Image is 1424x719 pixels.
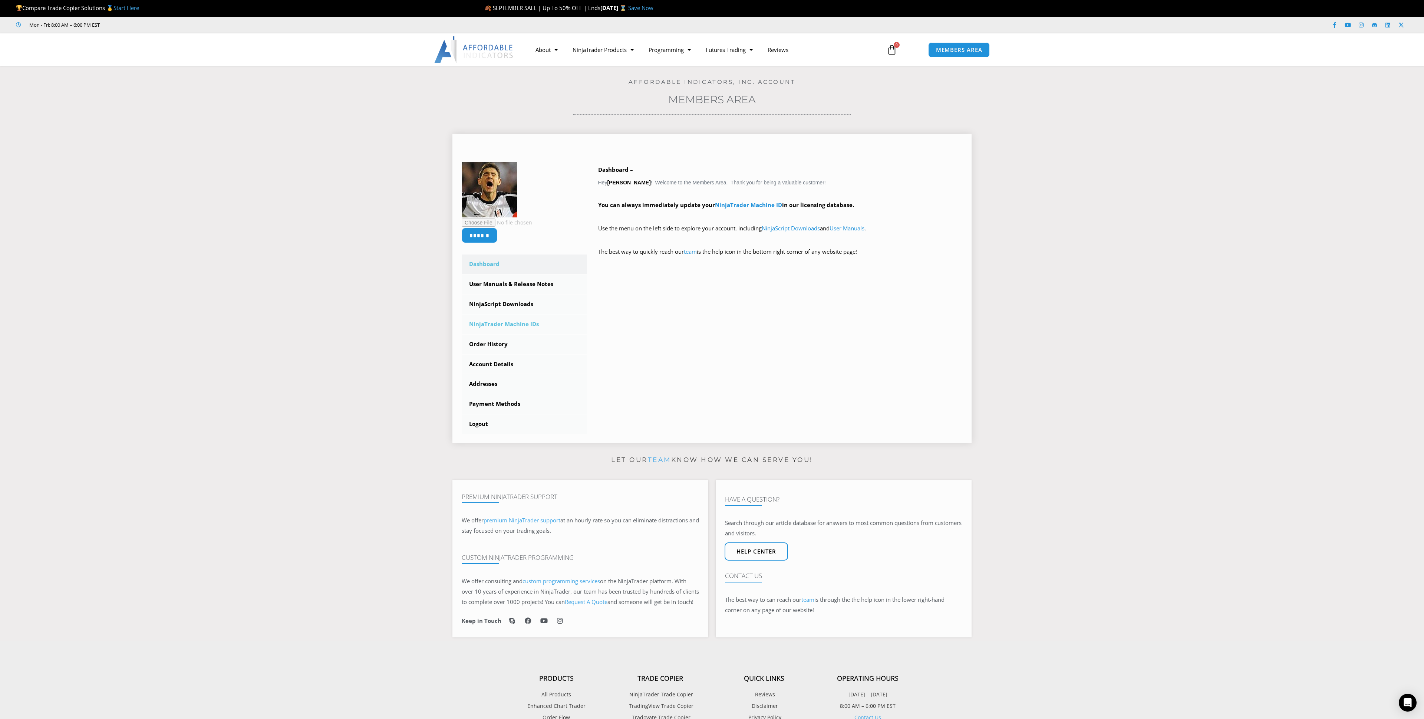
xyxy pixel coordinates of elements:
[598,166,633,173] b: Dashboard –
[712,690,816,699] a: Reviews
[462,255,587,274] a: Dashboard
[16,4,139,12] span: Compare Trade Copier Solutions 🥇
[760,41,796,58] a: Reviews
[684,248,697,255] a: team
[816,674,920,683] h4: Operating Hours
[628,4,653,12] a: Save Now
[462,315,587,334] a: NinjaTrader Machine IDs
[462,162,517,217] img: 1727b4399e30f0f46ba2af9edd6addefc05bfc60338acb678086a61101993aa3
[452,454,972,466] p: Let our know how we can serve you!
[523,577,600,585] a: custom programming services
[484,516,560,524] a: premium NinjaTrader support
[598,223,963,244] p: Use the menu on the left side to explore your account, including and .
[462,335,587,354] a: Order History
[462,516,699,534] span: at an hourly rate so you can eliminate distractions and stay focused on your trading goals.
[725,518,962,539] p: Search through our article database for answers to most common questions from customers and visit...
[462,577,699,605] span: on the NinjaTrader platform. With over 10 years of experience in NinjaTrader, our team has been t...
[753,690,775,699] span: Reviews
[16,5,22,11] img: 🏆
[750,701,778,711] span: Disclaimer
[725,542,788,561] a: Help center
[715,201,782,209] a: NinjaTrader Machine ID
[736,549,776,554] span: Help center
[462,577,600,585] span: We offer consulting and
[565,598,607,605] a: Request A Quote
[725,496,962,503] h4: Have A Question?
[936,47,982,53] span: MEMBERS AREA
[830,224,864,232] a: User Manuals
[462,554,699,561] h4: Custom NinjaTrader Programming
[462,255,587,434] nav: Account pages
[462,617,501,624] h6: Keep in Touch
[648,456,671,463] a: team
[27,20,100,29] span: Mon - Fri: 8:00 AM – 6:00 PM EST
[600,4,628,12] strong: [DATE] ⌛
[504,701,608,711] a: Enhanced Chart Trader
[434,36,514,63] img: LogoAI | Affordable Indicators – NinjaTrader
[598,165,963,267] div: Hey ! Welcome to the Members Area. Thank you for being a valuable customer!
[484,4,600,12] span: 🍂 SEPTEMBER SALE | Up To 50% OFF | Ends
[608,674,712,683] h4: Trade Copier
[504,674,608,683] h4: Products
[608,690,712,699] a: NinjaTrader Trade Copier
[1399,694,1417,712] div: Open Intercom Messenger
[698,41,760,58] a: Futures Trading
[113,4,139,12] a: Start Here
[598,201,854,209] strong: You can always immediately update your in our licensing database.
[527,701,586,711] span: Enhanced Chart Trader
[462,275,587,294] a: User Manuals & Release Notes
[462,493,699,500] h4: Premium NinjaTrader Support
[462,516,484,524] span: We offer
[762,224,820,232] a: NinjaScript Downloads
[928,42,990,58] a: MEMBERS AREA
[816,701,920,711] p: 8:00 AM – 6:00 PM EST
[725,572,962,580] h4: Contact Us
[528,41,878,58] nav: Menu
[110,21,221,29] iframe: Customer reviews powered by Trustpilot
[565,41,641,58] a: NinjaTrader Products
[629,78,796,85] a: Affordable Indicators, Inc. Account
[816,690,920,699] p: [DATE] – [DATE]
[725,595,962,615] p: The best way to can reach our is through the the help icon in the lower right-hand corner on any ...
[462,374,587,394] a: Addresses
[627,690,693,699] span: NinjaTrader Trade Copier
[712,701,816,711] a: Disclaimer
[894,42,900,48] span: 0
[528,41,565,58] a: About
[712,674,816,683] h4: Quick Links
[504,690,608,699] a: All Products
[876,39,908,60] a: 0
[608,701,712,711] a: TradingView Trade Copier
[462,414,587,434] a: Logout
[641,41,698,58] a: Programming
[462,394,587,414] a: Payment Methods
[627,701,693,711] span: TradingView Trade Copier
[541,690,571,699] span: All Products
[801,596,814,603] a: team
[598,247,963,267] p: The best way to quickly reach our is the help icon in the bottom right corner of any website page!
[462,355,587,374] a: Account Details
[668,93,756,106] a: Members Area
[607,180,650,186] strong: [PERSON_NAME]
[462,295,587,314] a: NinjaScript Downloads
